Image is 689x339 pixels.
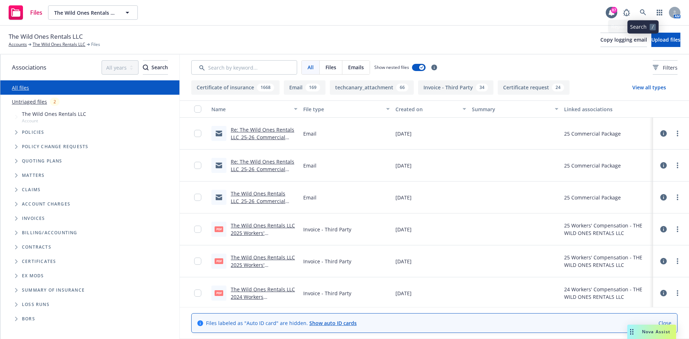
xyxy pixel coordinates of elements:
[6,3,45,23] a: Files
[305,84,320,91] div: 169
[476,84,488,91] div: 34
[564,286,650,301] div: 24 Workers' Compensation - THE WILD ONES RENTALS LLC
[418,80,493,95] button: Invoice - Third Party
[393,100,469,118] button: Created on
[206,319,357,327] span: Files labeled as "Auto ID card" are hidden.
[600,36,647,43] span: Copy logging email
[564,130,621,137] div: 25 Commercial Package
[22,245,51,249] span: Contracts
[564,162,621,169] div: 25 Commercial Package
[303,289,351,297] span: Invoice - Third Party
[627,325,636,339] div: Drag to move
[215,290,223,296] span: pdf
[231,254,295,276] a: The Wild Ones Rentals LLC 2025 Workers' Compensation Invoice.pdf
[22,317,35,321] span: BORs
[564,222,650,237] div: 25 Workers' Compensation - THE WILD ONES RENTALS LLC
[303,258,351,265] span: Invoice - Third Party
[673,225,682,234] a: more
[231,286,295,308] a: The Wild Ones Rentals LLC 2024 Workers Compensation Invoice.pdf
[30,10,42,15] span: Files
[303,105,381,113] div: File type
[194,130,201,137] input: Toggle Row Selected
[309,320,357,326] a: Show auto ID cards
[308,63,314,71] span: All
[498,80,570,95] button: Certificate request
[194,289,201,297] input: Toggle Row Selected
[211,105,290,113] div: Name
[194,162,201,169] input: Toggle Row Selected
[22,259,56,264] span: Certificates
[22,110,86,118] span: The Wild Ones Rentals LLC
[395,105,459,113] div: Created on
[395,162,412,169] span: [DATE]
[257,84,274,91] div: 1668
[50,98,60,106] div: 2
[658,319,671,327] a: Close
[564,105,650,113] div: Linked associations
[651,36,680,43] span: Upload files
[642,329,670,335] span: Nova Assist
[472,105,550,113] div: Summary
[663,64,678,71] span: Filters
[231,222,295,244] a: The Wild Ones Rentals LLC 2025 Workers' Compensation Invoice.pdf
[653,60,678,75] button: Filters
[330,80,414,95] button: techcanary_attachment
[284,80,325,95] button: Email
[552,84,564,91] div: 24
[231,158,294,188] a: Re: The Wild Ones Rentals LLC_25-26_Commercial Package_Notice of Cancellation eff [DATE]
[22,173,44,178] span: Matters
[194,105,201,113] input: Select all
[143,60,168,75] button: SearchSearch
[194,226,201,233] input: Toggle Row Selected
[191,80,280,95] button: Certificate of insurance
[22,302,50,307] span: Loss Runs
[600,33,647,47] button: Copy logging email
[651,33,680,47] button: Upload files
[627,325,676,339] button: Nova Assist
[12,84,29,91] a: All files
[22,130,44,135] span: Policies
[215,258,223,264] span: pdf
[395,289,412,297] span: [DATE]
[303,194,317,201] span: Email
[12,98,47,105] a: Untriaged files
[54,9,116,17] span: The Wild Ones Rentals LLC
[22,118,86,124] span: Account
[303,130,317,137] span: Email
[9,32,83,41] span: The Wild Ones Rentals LLC
[561,100,653,118] button: Linked associations
[231,190,286,220] a: The Wild Ones Rentals LLC_25-26_Commercial Package_Notice of Cancellation eff [DATE]
[673,289,682,297] a: more
[191,60,297,75] input: Search by keyword...
[194,194,201,201] input: Toggle Row Selected
[325,63,336,71] span: Files
[33,41,85,48] a: The Wild Ones Rentals LLC
[673,193,682,202] a: more
[653,64,678,71] span: Filters
[22,274,44,278] span: Ex Mods
[12,63,46,72] span: Associations
[395,194,412,201] span: [DATE]
[636,5,650,20] a: Search
[611,7,617,13] div: 87
[143,65,149,70] svg: Search
[91,41,100,48] span: Files
[621,80,678,95] button: View all types
[673,161,682,170] a: more
[395,226,412,233] span: [DATE]
[395,130,412,137] span: [DATE]
[22,288,85,292] span: Summary of insurance
[303,226,351,233] span: Invoice - Third Party
[673,257,682,265] a: more
[208,100,300,118] button: Name
[300,100,392,118] button: File type
[0,226,179,326] div: Folder Tree Example
[143,61,168,74] div: Search
[348,63,364,71] span: Emails
[231,126,294,156] a: Re: The Wild Ones Rentals LLC_25-26_Commercial Package_Notice of Cancellation eff [DATE]
[564,194,621,201] div: 25 Commercial Package
[22,231,78,235] span: Billing/Accounting
[48,5,138,20] button: The Wild Ones Rentals LLC
[469,100,561,118] button: Summary
[396,84,408,91] div: 66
